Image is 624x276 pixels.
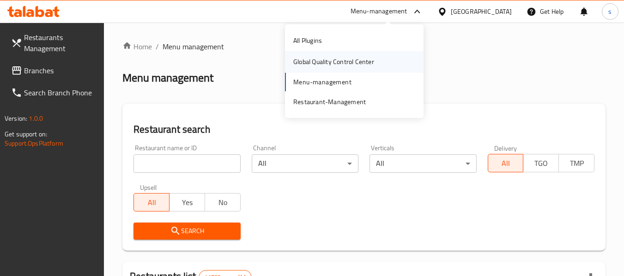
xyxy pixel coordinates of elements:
a: Branches [4,59,104,82]
a: Restaurants Management [4,26,104,59]
span: Version: [5,112,27,124]
div: Global Quality Control Center [293,57,374,67]
button: Yes [169,193,205,211]
button: Search [133,223,240,240]
span: TMP [563,157,591,170]
a: Support.OpsPlatform [5,137,63,149]
button: All [488,154,524,172]
span: Restaurants Management [24,32,97,54]
span: Search Branch Phone [24,87,97,98]
span: 1.0.0 [29,112,43,124]
span: All [138,196,166,209]
span: Search [141,225,233,237]
span: Yes [173,196,201,209]
input: Search for restaurant name or ID.. [133,154,240,173]
a: Home [122,41,152,52]
div: All Plugins [293,35,322,46]
nav: breadcrumb [122,41,606,52]
div: [GEOGRAPHIC_DATA] [451,6,512,17]
div: All [370,154,476,173]
button: All [133,193,170,211]
h2: Restaurant search [133,123,594,136]
button: TMP [558,154,594,172]
h2: Menu management [122,70,213,85]
div: Menu-management [351,6,407,17]
button: TGO [523,154,559,172]
button: No [205,193,241,211]
label: Upsell [140,184,157,190]
span: No [209,196,237,209]
span: TGO [527,157,555,170]
span: Get support on: [5,128,47,140]
div: All [252,154,358,173]
li: / [156,41,159,52]
div: Restaurant-Management [293,97,366,107]
span: Branches [24,65,97,76]
span: Menu management [163,41,224,52]
span: All [492,157,520,170]
span: s [608,6,612,17]
label: Delivery [494,145,517,151]
a: Search Branch Phone [4,82,104,104]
